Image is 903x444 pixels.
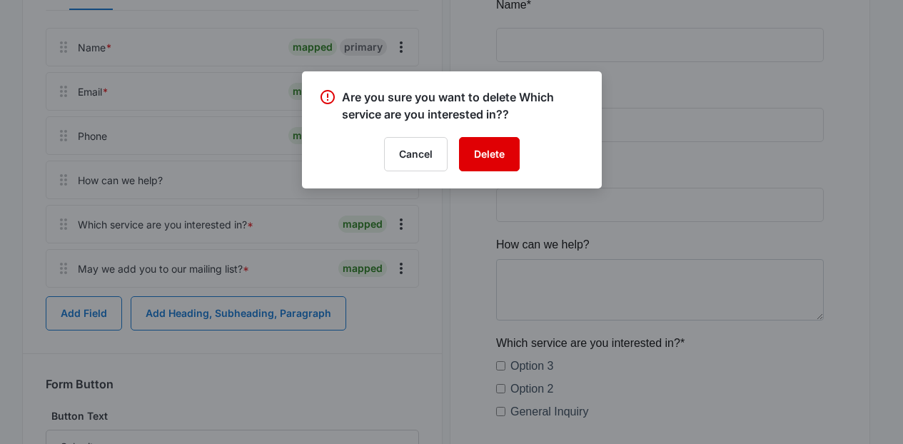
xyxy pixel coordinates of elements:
[342,89,585,123] p: Are you sure you want to delete Which service are you interested in??
[14,407,92,424] label: General Inquiry
[459,137,520,171] button: Delete
[384,137,448,171] button: Cancel
[14,384,57,401] label: Option 2
[14,361,57,378] label: Option 3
